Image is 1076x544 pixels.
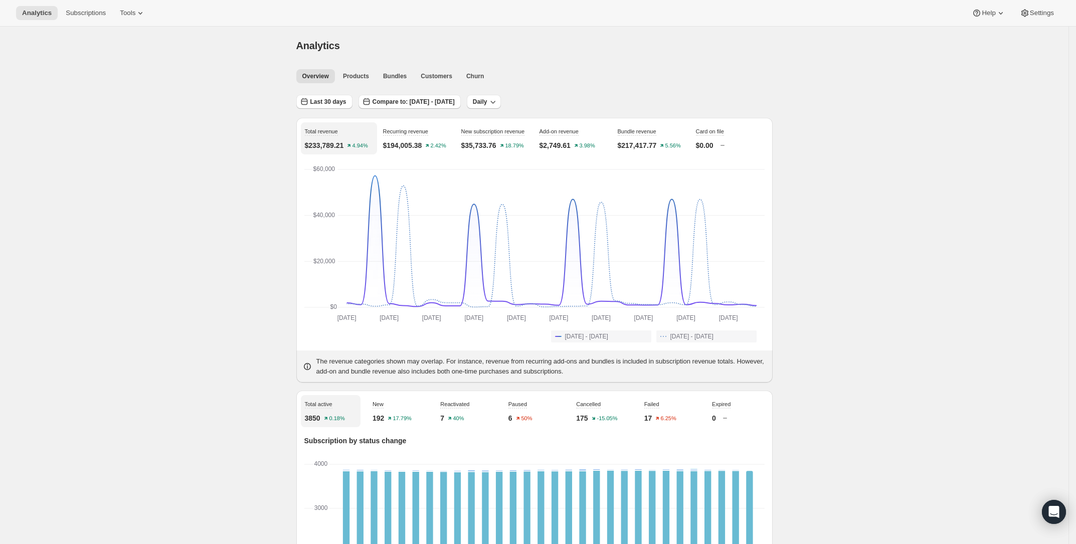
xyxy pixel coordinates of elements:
span: Compare to: [DATE] - [DATE] [373,98,455,106]
rect: Expired-6 0 [662,464,669,465]
rect: Expired-6 0 [565,464,572,465]
rect: Expired-6 0 [537,464,544,465]
rect: New-1 13 [579,470,586,471]
text: 17.79% [393,416,412,422]
rect: New-1 6 [412,471,419,472]
span: Overview [302,72,329,80]
span: Cancelled [576,401,601,407]
rect: Expired-6 0 [551,464,558,465]
rect: New-1 5 [732,470,739,471]
rect: Expired-6 0 [690,464,697,465]
button: [DATE] - [DATE] [551,330,651,342]
rect: New-1 9 [690,470,697,471]
span: Total active [305,401,332,407]
p: $217,417.77 [618,140,657,150]
text: 3000 [314,504,327,511]
rect: Expired-6 0 [426,464,433,465]
span: Daily [473,98,487,106]
rect: Expired-6 0 [440,464,447,465]
text: 18.79% [505,143,524,149]
rect: Expired-6 0 [523,464,530,465]
p: $2,749.61 [540,140,571,150]
rect: New-1 11 [482,471,488,472]
button: Daily [467,95,501,109]
rect: New-1 7 [454,471,460,472]
span: [DATE] - [DATE] [565,332,608,340]
p: 3850 [305,413,320,423]
rect: Expired-6 0 [593,464,600,465]
rect: Expired-6 0 [495,464,502,465]
span: Recurring revenue [383,128,429,134]
rect: Reactivated-2 1 [495,469,502,470]
text: 50% [521,416,532,422]
rect: New-1 8 [565,470,572,471]
rect: Reactivated-2 1 [690,469,697,470]
rect: Expired-6 0 [385,464,391,465]
button: Tools [114,6,151,20]
text: [DATE] [506,314,525,321]
rect: New-1 5 [621,470,627,471]
text: [DATE] [592,314,611,321]
rect: Expired-6 0 [342,464,349,465]
span: Expired [712,401,731,407]
rect: New-1 4 [551,470,558,471]
rect: Expired-6 0 [649,464,655,465]
rect: New-1 7 [635,469,641,471]
button: Settings [1014,6,1060,20]
text: $0 [330,303,337,310]
p: 175 [576,413,588,423]
span: Reactivated [440,401,469,407]
span: Bundles [383,72,407,80]
rect: New-1 4 [440,471,447,472]
rect: Expired-6 0 [746,464,753,465]
text: -15.05% [597,416,617,422]
button: Last 30 days [296,95,352,109]
p: $0.00 [696,140,713,150]
text: 0.18% [329,416,344,422]
rect: Expired-6 0 [704,464,710,465]
span: [DATE] - [DATE] [670,332,713,340]
rect: Expired-6 0 [579,464,586,465]
p: $233,789.21 [305,140,344,150]
span: Subscriptions [66,9,106,17]
text: [DATE] [380,314,399,321]
span: New subscription revenue [461,128,525,134]
rect: Reactivated-2 2 [468,469,474,470]
rect: Expired-6 0 [607,464,613,465]
rect: Expired-6 0 [732,464,739,465]
rect: Expired-6 0 [371,464,377,465]
p: The revenue categories shown may overlap. For instance, revenue from recurring add-ons and bundle... [316,356,767,377]
span: Customers [421,72,452,80]
text: [DATE] [634,314,653,321]
rect: Reactivated-2 1 [398,470,405,471]
button: [DATE] - [DATE] [656,330,757,342]
rect: Expired-6 0 [398,464,405,465]
span: Add-on revenue [540,128,579,134]
span: Last 30 days [310,98,346,106]
rect: New-1 5 [662,470,669,471]
rect: Expired-6 0 [509,464,516,465]
div: Open Intercom Messenger [1042,500,1066,524]
text: $20,000 [313,258,335,265]
rect: New-1 2 [426,471,433,472]
span: Analytics [296,40,340,51]
span: Tools [120,9,135,17]
span: Analytics [22,9,52,17]
text: [DATE] [549,314,568,321]
rect: New-1 10 [509,470,516,472]
text: $40,000 [313,212,335,219]
button: Analytics [16,6,58,20]
text: [DATE] [719,314,738,321]
p: 0 [712,413,716,423]
rect: New-1 5 [718,470,725,471]
span: Paused [508,401,527,407]
text: [DATE] [464,314,483,321]
rect: New-1 12 [676,470,683,471]
p: 7 [440,413,444,423]
rect: Expired-6 0 [635,464,641,465]
p: $35,733.76 [461,140,496,150]
text: [DATE] [676,314,695,321]
rect: New-1 2 [398,471,405,472]
button: Subscriptions [60,6,112,20]
rect: New-1 5 [649,470,655,471]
